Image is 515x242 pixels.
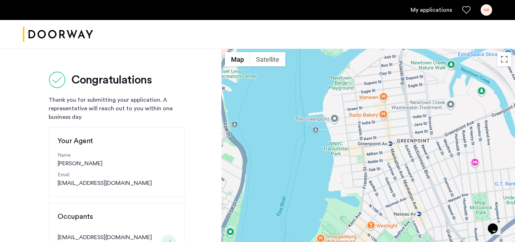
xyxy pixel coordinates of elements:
h2: Congratulations [72,73,152,87]
a: [EMAIL_ADDRESS][DOMAIN_NAME] [58,179,152,187]
button: Show satellite imagery [250,52,285,66]
img: logo [23,21,93,48]
div: [EMAIL_ADDRESS][DOMAIN_NAME] [58,233,152,242]
p: Name [58,152,176,159]
a: Favorites [462,6,471,14]
p: Email [58,171,176,179]
iframe: chat widget [485,213,508,235]
a: My application [411,6,452,14]
h3: Occupants [58,212,176,222]
div: Thank you for submitting your application. A representative will reach out to you within one busi... [49,96,185,121]
h3: Your Agent [58,136,176,146]
div: NB [481,4,492,16]
button: Show street map [225,52,250,66]
div: [PERSON_NAME] [58,152,176,168]
a: Cazamio logo [23,21,93,48]
button: Toggle fullscreen view [497,52,511,66]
